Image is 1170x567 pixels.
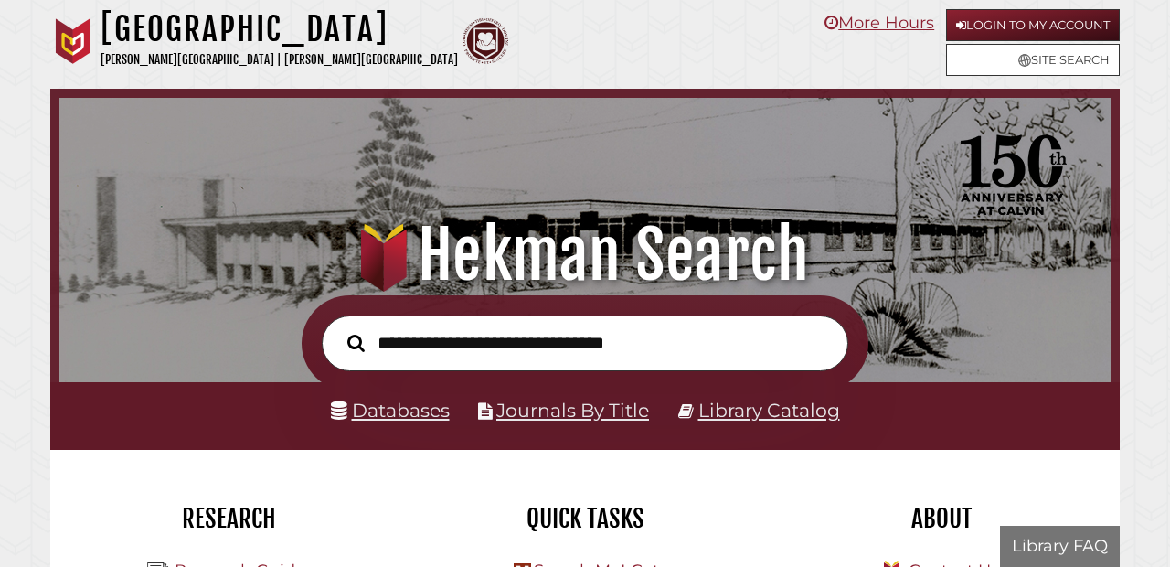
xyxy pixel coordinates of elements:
[496,399,649,422] a: Journals By Title
[946,9,1120,41] a: Login to My Account
[331,399,450,422] a: Databases
[463,18,508,64] img: Calvin Theological Seminary
[420,503,750,534] h2: Quick Tasks
[698,399,840,422] a: Library Catalog
[101,9,458,49] h1: [GEOGRAPHIC_DATA]
[777,503,1106,534] h2: About
[64,503,393,534] h2: Research
[946,44,1120,76] a: Site Search
[347,334,365,352] i: Search
[50,18,96,64] img: Calvin University
[101,49,458,70] p: [PERSON_NAME][GEOGRAPHIC_DATA] | [PERSON_NAME][GEOGRAPHIC_DATA]
[338,329,374,356] button: Search
[824,13,934,33] a: More Hours
[77,215,1093,295] h1: Hekman Search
